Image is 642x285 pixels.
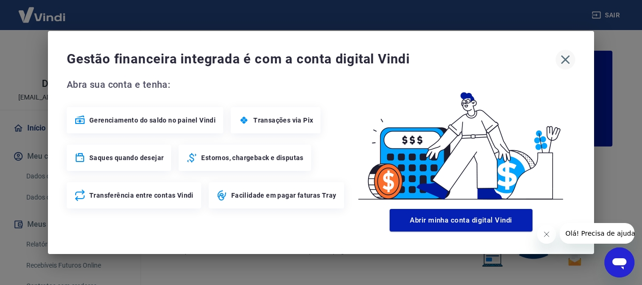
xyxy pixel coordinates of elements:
[6,7,79,14] span: Olá! Precisa de ajuda?
[390,209,532,231] button: Abrir minha conta digital Vindi
[604,247,634,277] iframe: Botão para abrir a janela de mensagens
[67,77,347,92] span: Abra sua conta e tenha:
[560,223,634,244] iframe: Mensagem da empresa
[537,225,556,244] iframe: Fechar mensagem
[201,153,303,162] span: Estornos, chargeback e disputas
[89,191,194,200] span: Transferência entre contas Vindi
[89,153,164,162] span: Saques quando desejar
[347,77,575,205] img: Good Billing
[253,116,313,125] span: Transações via Pix
[231,191,337,200] span: Facilidade em pagar faturas Tray
[67,50,556,69] span: Gestão financeira integrada é com a conta digital Vindi
[89,116,216,125] span: Gerenciamento do saldo no painel Vindi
